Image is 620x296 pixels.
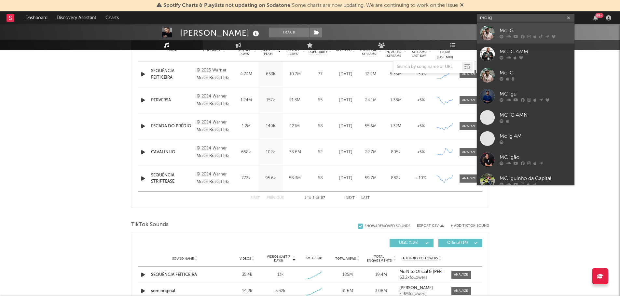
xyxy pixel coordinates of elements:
[477,170,574,191] a: MC Iguinho da Capital
[151,123,194,130] a: ESCADA DO PRÉDIO
[410,149,432,156] div: <5%
[393,64,462,70] input: Search by song name or URL
[403,256,438,261] span: Author / Followers
[410,97,432,104] div: <5%
[595,13,603,18] div: 99 +
[284,149,306,156] div: 78.6M
[477,65,574,86] a: Mc IG
[385,175,407,182] div: 882k
[500,175,571,183] div: MC Iguinho da Capital
[236,97,257,104] div: 1.24M
[399,270,445,274] a: Mc Nito Oficial & [PERSON_NAME] & Mc Gw
[197,171,232,186] div: © 2024 Warner Music Brasil Ltda.
[410,123,432,130] div: <5%
[335,71,357,78] div: [DATE]
[232,272,262,278] div: 35.4k
[265,255,292,263] span: Videos (last 7 days)
[500,90,571,98] div: MC Igu
[151,97,194,104] a: PERVERSA
[366,272,396,278] div: 19.4M
[399,286,433,290] strong: [PERSON_NAME]
[360,97,382,104] div: 24.1M
[500,27,571,35] div: Mc IG
[267,196,284,200] button: Previous
[360,123,382,130] div: 55.6M
[232,288,262,294] div: 14.2k
[163,3,290,8] span: Spotify Charts & Playlists not updating on Sodatone
[500,133,571,140] div: Mc ig 4M
[450,224,489,228] button: + Add TikTok Sound
[390,239,434,247] button: UGC(1.2k)
[299,256,329,261] div: 6M Trend
[236,149,257,156] div: 658k
[500,111,571,119] div: MC IG 4MN
[477,107,574,128] a: MC IG 4MN
[366,255,392,263] span: Total Engagements
[335,175,357,182] div: [DATE]
[151,172,194,185] a: SEQUÊNCIA STRIPTEASE
[197,93,232,108] div: © 2024 Warner Music Brasil Ltda.
[260,97,281,104] div: 157k
[284,175,306,182] div: 58.3M
[417,224,444,228] button: Export CSV
[151,272,219,278] a: SEQUÊNCIA FEITICEIRA
[500,69,571,77] div: Mc IG
[275,288,285,294] div: 5.32k
[332,272,363,278] div: 185M
[180,28,261,38] div: [PERSON_NAME]
[131,221,169,229] span: TikTok Sounds
[260,149,281,156] div: 102k
[410,175,432,182] div: ~ 10 %
[151,149,194,156] div: CAVALINHO
[477,149,574,170] a: MC Igão
[460,3,464,8] span: Dismiss
[309,175,332,182] div: 68
[399,276,445,280] div: 63.2k followers
[309,97,332,104] div: 65
[360,149,382,156] div: 22.7M
[593,15,598,20] button: 99+
[435,40,455,60] div: Global Streaming Trend (Last 60D)
[260,71,281,78] div: 653k
[360,175,382,182] div: 59.7M
[366,288,396,294] div: 3.08M
[477,86,574,107] a: MC Igu
[399,270,485,274] strong: Mc Nito Oficial & [PERSON_NAME] & Mc Gw
[297,194,333,202] div: 1 5 87
[438,239,482,247] button: Official(14)
[151,68,194,81] a: SEQUÊNCIA FEITICEIRA
[385,123,407,130] div: 1.32M
[399,286,445,290] a: [PERSON_NAME]
[444,224,489,228] button: + Add TikTok Sound
[197,145,232,160] div: © 2024 Warner Music Brasil Ltda.
[385,97,407,104] div: 1.38M
[477,22,574,44] a: Mc IG
[335,97,357,104] div: [DATE]
[284,97,306,104] div: 21.3M
[500,154,571,161] div: MC Igão
[500,48,571,56] div: MC IG 4MM
[236,123,257,130] div: 1.2M
[236,71,257,78] div: 4.74M
[284,71,306,78] div: 10.7M
[332,288,363,294] div: 31.6M
[335,123,357,130] div: [DATE]
[236,175,257,182] div: 773k
[197,119,232,134] div: © 2024 Warner Music Brasil Ltda.
[394,241,424,245] span: UGC ( 1.2k )
[260,175,281,182] div: 95.6k
[335,257,356,261] span: Total Views
[277,272,284,278] div: 13k
[151,288,219,294] a: som original
[260,123,281,130] div: 149k
[197,67,232,82] div: © 2025 Warner Music Brasil Ltda.
[284,123,306,130] div: 121M
[477,14,574,22] input: Search for artists
[269,28,310,37] button: Track
[443,241,473,245] span: Official ( 14 )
